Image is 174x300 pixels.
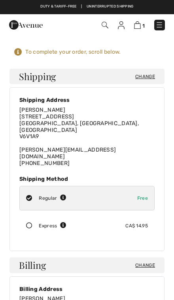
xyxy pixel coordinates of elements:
[39,195,66,202] div: Regular
[25,49,121,56] div: To complete your order, scroll below.
[19,72,56,81] span: Shipping
[19,261,45,270] span: Billing
[137,195,148,201] span: Free
[118,21,125,29] img: My Info
[19,97,155,104] div: Shipping Address
[125,222,148,229] div: CA$ 14.95
[9,20,43,30] img: 1ère Avenue
[19,107,65,113] span: [PERSON_NAME]
[135,73,155,80] span: Change
[155,21,163,29] img: Menu
[102,22,108,28] img: Search
[9,21,43,28] a: 1ère Avenue
[142,23,145,29] span: 1
[19,113,139,140] span: [STREET_ADDRESS] [GEOGRAPHIC_DATA], [GEOGRAPHIC_DATA], [GEOGRAPHIC_DATA] V6V1A9
[39,222,66,229] div: Express
[134,21,145,29] a: 1
[135,262,155,269] span: Change
[19,107,155,167] div: [PERSON_NAME][EMAIL_ADDRESS][DOMAIN_NAME]
[134,21,141,29] img: Shopping Bag
[19,286,155,293] div: Billing Address
[19,160,70,167] a: [PHONE_NUMBER]
[19,176,155,183] div: Shipping Method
